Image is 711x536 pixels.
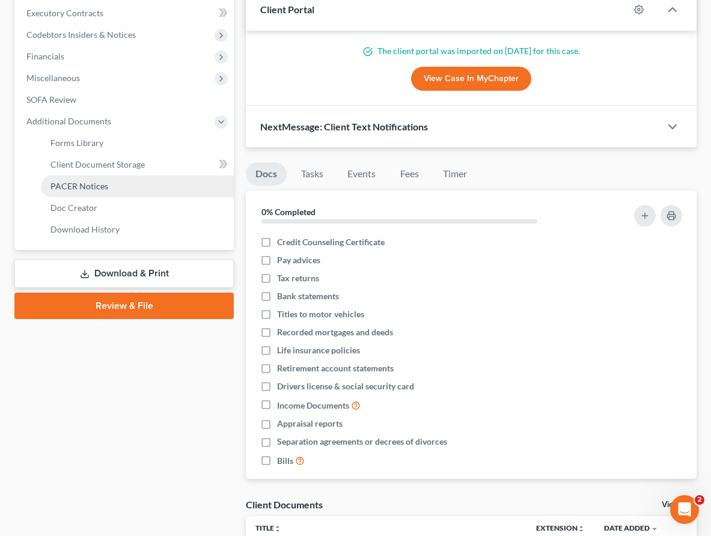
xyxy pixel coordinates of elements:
span: SOFA Review [26,94,76,105]
span: Client Document Storage [50,159,145,169]
i: expand_more [651,525,658,532]
i: unfold_more [274,525,281,532]
a: Docs [246,162,287,186]
span: 2 [695,495,704,505]
a: Tasks [291,162,333,186]
a: View Case in MyChapter [411,67,531,91]
span: Life insurance policies [277,344,360,356]
a: Client Document Storage [41,154,234,175]
span: NextMessage: Client Text Notifications [260,121,428,132]
span: Retirement account statements [277,362,394,374]
p: The client portal was imported on [DATE] for this case. [260,45,682,57]
span: Credit Counseling Certificate [277,236,385,248]
div: Client Documents [246,498,323,511]
span: Codebtors Insiders & Notices [26,29,136,40]
i: unfold_more [578,525,585,532]
span: Tax returns [277,272,319,284]
span: Miscellaneous [26,73,80,83]
span: Pay advices [277,254,320,266]
span: PACER Notices [50,181,108,191]
a: Forms Library [41,132,234,154]
strong: 0% Completed [261,207,316,217]
span: Income Documents [277,400,349,412]
a: Titleunfold_more [255,523,281,532]
a: Events [338,162,385,186]
span: Bank statements [277,290,339,302]
a: SOFA Review [17,89,234,111]
span: Drivers license & social security card [277,380,414,392]
a: Timer [433,162,477,186]
span: Financials [26,51,64,61]
span: Separation agreements or decrees of divorces [277,436,447,448]
span: Appraisal reports [277,418,343,430]
a: Date Added expand_more [604,523,658,532]
span: Recorded mortgages and deeds [277,326,393,338]
span: Forms Library [50,138,103,148]
span: Doc Creator [50,203,97,213]
span: Additional Documents [26,116,111,126]
span: Executory Contracts [26,8,103,18]
span: Bills [277,455,293,467]
a: Download & Print [14,260,234,288]
a: Review & File [14,293,234,319]
a: Fees [390,162,429,186]
a: Download History [41,219,234,240]
a: Extensionunfold_more [536,523,585,532]
a: View All [662,501,692,509]
span: Download History [50,224,120,234]
span: Titles to motor vehicles [277,308,364,320]
span: Client Portal [260,4,314,15]
a: Doc Creator [41,197,234,219]
a: PACER Notices [41,175,234,197]
a: Executory Contracts [17,2,234,24]
iframe: Intercom live chat [670,495,699,524]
